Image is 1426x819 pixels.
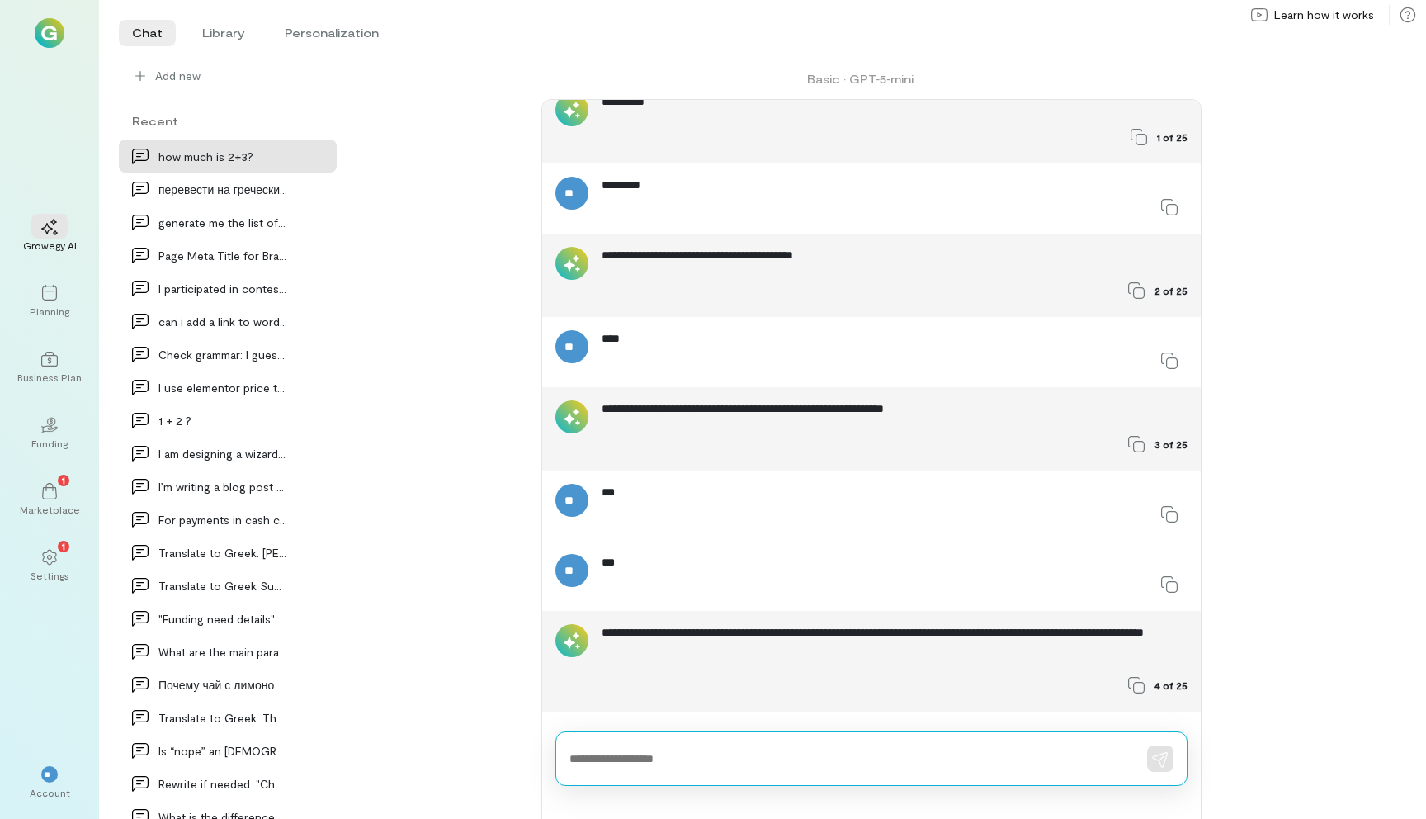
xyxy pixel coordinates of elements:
[20,503,80,516] div: Marketplace
[272,20,392,46] li: Personalization
[62,472,65,487] span: 1
[158,148,287,165] div: how much is 2+3?
[158,346,287,363] div: Check grammar: I guess I have some relevant exper…
[158,610,287,627] div: "Funding need details" or "Funding needs details"?
[1154,679,1188,692] span: 4 of 25
[20,206,79,265] a: Growegy AI
[158,643,287,660] div: What are the main parameters when describing the…
[158,214,287,231] div: generate me the list of 35 top countries by size
[189,20,258,46] li: Library
[20,470,79,529] a: Marketplace
[1154,284,1188,297] span: 2 of 25
[31,437,68,450] div: Funding
[31,569,69,582] div: Settings
[158,445,287,462] div: I am designing a wizard that helps the new user t…
[158,181,287,198] div: перевести на греческий и английский и : При расс…
[158,313,287,330] div: can i add a link to wordpress wpforms checkbox fi…
[158,247,287,264] div: Page Meta Title for Brand
[158,412,287,429] div: 1 + 2 ?
[20,272,79,331] a: Planning
[158,511,287,528] div: For payments in cash contact [PERSON_NAME] at [GEOGRAPHIC_DATA]…
[119,20,176,46] li: Chat
[119,112,337,130] div: Recent
[17,371,82,384] div: Business Plan
[158,775,287,793] div: Rewrite if needed: "Changing company name here ha…
[1154,438,1188,451] span: 3 of 25
[20,536,79,595] a: Settings
[62,538,65,553] span: 1
[30,305,69,318] div: Planning
[158,676,287,694] div: Почему чай с лимоном вкуснее?
[158,742,287,760] div: Is “nope” an [DEMOGRAPHIC_DATA] or [DEMOGRAPHIC_DATA]?
[158,379,287,396] div: I use elementor price table, can I get the plan s…
[158,544,287,561] div: Translate to Greek: [PERSON_NAME] Court Administrative Com…
[23,239,77,252] div: Growegy AI
[158,709,287,727] div: Translate to Greek: The external lift door clos…
[158,280,287,297] div: I participated in contest on codeforces, the cont…
[158,478,287,495] div: I’m writing a blog post for company about topic.…
[155,68,323,84] span: Add new
[30,786,70,799] div: Account
[158,577,287,594] div: Translate to Greek Subject: Offer for fixing the…
[20,338,79,397] a: Business Plan
[20,404,79,463] a: Funding
[1274,7,1374,23] span: Learn how it works
[1157,130,1188,144] span: 1 of 25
